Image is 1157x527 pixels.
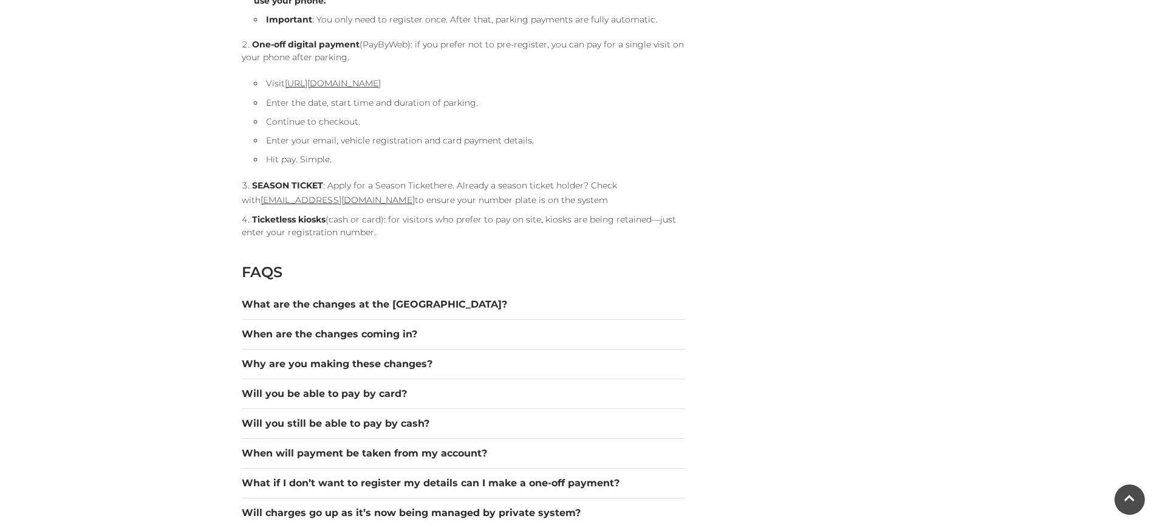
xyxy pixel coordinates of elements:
[242,446,685,461] button: When will payment be taken from my account?
[242,387,685,401] button: Will you be able to pay by card?
[242,297,685,312] button: What are the changes at the [GEOGRAPHIC_DATA]?
[242,38,685,166] li: (PayByWeb): if you prefer not to pre-register, you can pay for a single visit on your phone after...
[242,178,685,207] li: : Apply for a Season Ticket . Already a season ticket holder? Check with to ensure your number pl...
[252,39,360,50] strong: One-off digital payment
[254,153,685,166] li: Hit pay. Simple.
[254,13,685,26] li: : You only need to register once. After that, parking payments are fully automatic.
[242,327,685,342] button: When are the changes coming in?
[254,97,685,109] li: Enter the date, start time and duration of parking.
[242,263,685,281] h2: FAQS
[261,195,415,205] a: [EMAIL_ADDRESS][DOMAIN_NAME]
[254,115,685,128] li: Continue to checkout.
[285,78,381,89] a: [URL][DOMAIN_NAME]
[254,134,685,147] li: Enter your email, vehicle registration and card payment details.
[242,213,685,239] li: (cash or card): for visitors who prefer to pay on site, kiosks are being retained—just enter your...
[254,76,685,91] li: Visit
[252,180,323,191] strong: SEASON TICKET
[434,180,452,191] a: here
[242,357,685,371] button: Why are you making these changes?
[242,506,685,520] button: Will charges go up as it’s now being managed by private system?
[242,476,685,491] button: What if I don’t want to register my details can I make a one-off payment?
[242,416,685,431] button: Will you still be able to pay by cash?
[252,214,326,225] strong: Ticketless kiosks
[266,14,312,25] strong: Important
